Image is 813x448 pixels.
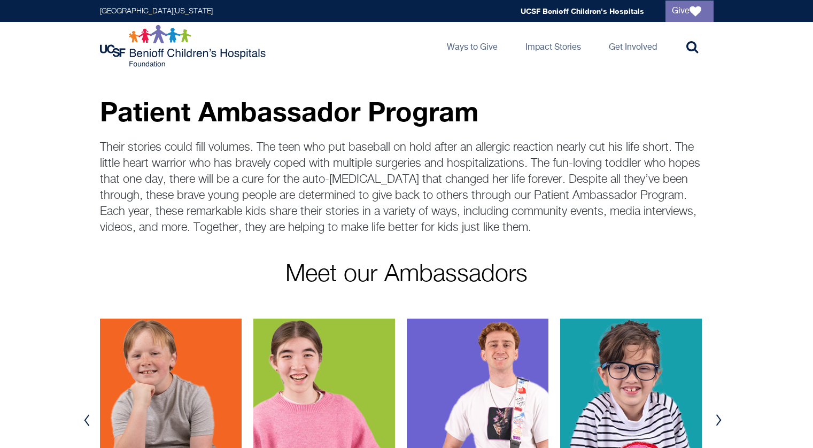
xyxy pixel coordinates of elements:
[100,25,268,67] img: Logo for UCSF Benioff Children's Hospitals Foundation
[438,22,506,70] a: Ways to Give
[665,1,714,22] a: Give
[100,7,213,15] a: [GEOGRAPHIC_DATA][US_STATE]
[79,404,95,436] button: Previous
[517,22,590,70] a: Impact Stories
[100,262,714,287] p: Meet our Ambassadors
[600,22,665,70] a: Get Involved
[521,6,644,16] a: UCSF Benioff Children's Hospitals
[711,404,727,436] button: Next
[100,97,714,126] p: Patient Ambassador Program
[100,140,714,236] p: Their stories could fill volumes. The teen who put baseball on hold after an allergic reaction ne...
